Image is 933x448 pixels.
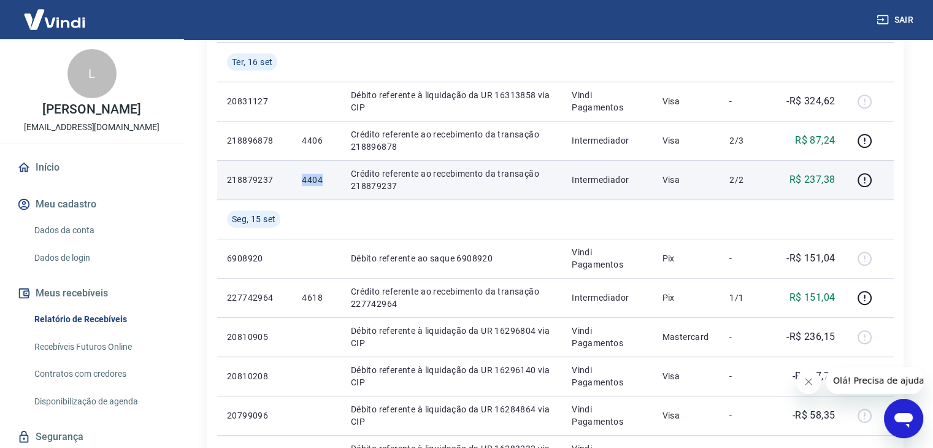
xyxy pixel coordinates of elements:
p: Visa [662,370,710,382]
iframe: Mensagem da empresa [826,367,923,394]
p: Visa [662,409,710,422]
p: 2/2 [729,174,766,186]
p: Vindi Pagamentos [572,364,642,388]
p: 4406 [302,134,331,147]
p: Visa [662,174,710,186]
p: 20810208 [227,370,282,382]
a: Contratos com credores [29,361,169,387]
p: Intermediador [572,292,642,304]
p: Crédito referente ao recebimento da transação 227742964 [351,285,552,310]
p: 227742964 [227,292,282,304]
p: Intermediador [572,174,642,186]
p: 1/1 [729,292,766,304]
a: Início [15,154,169,181]
span: Olá! Precisa de ajuda? [7,9,103,18]
a: Disponibilização de agenda [29,389,169,414]
a: Recebíveis Futuros Online [29,334,169,360]
p: Intermediador [572,134,642,147]
p: Visa [662,95,710,107]
p: -R$ 57,79 [793,369,835,384]
span: Ter, 16 set [232,56,272,68]
p: Visa [662,134,710,147]
p: Pix [662,292,710,304]
a: Dados da conta [29,218,169,243]
p: - [729,331,766,343]
p: Pix [662,252,710,265]
p: -R$ 324,62 [786,94,835,109]
p: - [729,252,766,265]
iframe: Fechar mensagem [796,369,821,394]
p: Débito referente à liquidação da UR 16313858 via CIP [351,89,552,114]
p: Débito referente à liquidação da UR 16284864 via CIP [351,403,552,428]
p: Vindi Pagamentos [572,403,642,428]
button: Sair [874,9,918,31]
p: 218896878 [227,134,282,147]
a: Relatório de Recebíveis [29,307,169,332]
p: 20810905 [227,331,282,343]
p: R$ 237,38 [789,172,835,187]
p: 2/3 [729,134,766,147]
p: - [729,95,766,107]
p: Débito referente ao saque 6908920 [351,252,552,265]
p: Débito referente à liquidação da UR 16296140 via CIP [351,364,552,388]
p: -R$ 151,04 [786,251,835,266]
p: Vindi Pagamentos [572,325,642,349]
p: - [729,370,766,382]
p: - [729,409,766,422]
p: [EMAIL_ADDRESS][DOMAIN_NAME] [24,121,159,134]
p: R$ 87,24 [795,133,835,148]
p: 6908920 [227,252,282,265]
button: Meu cadastro [15,191,169,218]
p: Crédito referente ao recebimento da transação 218879237 [351,168,552,192]
img: Vindi [15,1,94,38]
p: Mastercard [662,331,710,343]
p: 4404 [302,174,331,186]
div: L [67,49,117,98]
p: Vindi Pagamentos [572,246,642,271]
p: -R$ 58,35 [793,408,835,423]
button: Meus recebíveis [15,280,169,307]
p: 218879237 [227,174,282,186]
span: Seg, 15 set [232,213,275,225]
p: R$ 151,04 [789,290,835,305]
p: Débito referente à liquidação da UR 16296804 via CIP [351,325,552,349]
a: Dados de login [29,245,169,271]
p: Vindi Pagamentos [572,89,642,114]
p: -R$ 236,15 [786,330,835,344]
p: Crédito referente ao recebimento da transação 218896878 [351,128,552,153]
p: 20799096 [227,409,282,422]
p: 20831127 [227,95,282,107]
p: [PERSON_NAME] [42,103,140,116]
p: 4618 [302,292,331,304]
iframe: Botão para abrir a janela de mensagens [884,399,923,438]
